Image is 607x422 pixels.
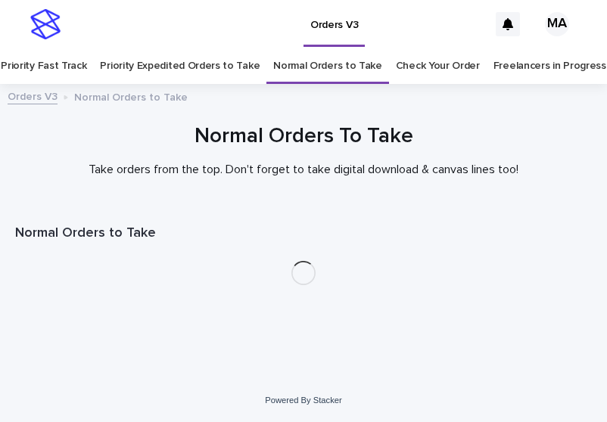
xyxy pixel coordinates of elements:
[100,48,260,84] a: Priority Expedited Orders to Take
[8,87,58,104] a: Orders V3
[545,12,569,36] div: MA
[1,48,86,84] a: Priority Fast Track
[15,163,592,177] p: Take orders from the top. Don't forget to take digital download & canvas lines too!
[265,396,341,405] a: Powered By Stacker
[74,88,188,104] p: Normal Orders to Take
[493,48,606,84] a: Freelancers in Progress
[15,123,592,150] h1: Normal Orders To Take
[396,48,480,84] a: Check Your Order
[30,9,61,39] img: stacker-logo-s-only.png
[15,225,592,243] h1: Normal Orders to Take
[273,48,382,84] a: Normal Orders to Take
